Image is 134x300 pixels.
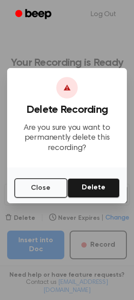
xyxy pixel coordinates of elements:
button: Delete [67,178,120,198]
a: Beep [9,6,59,23]
div: ⚠ [56,77,78,99]
h3: Delete Recording [14,104,120,116]
button: Close [14,178,67,198]
a: Log Out [82,4,125,25]
p: Are you sure you want to permanently delete this recording? [14,123,120,154]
